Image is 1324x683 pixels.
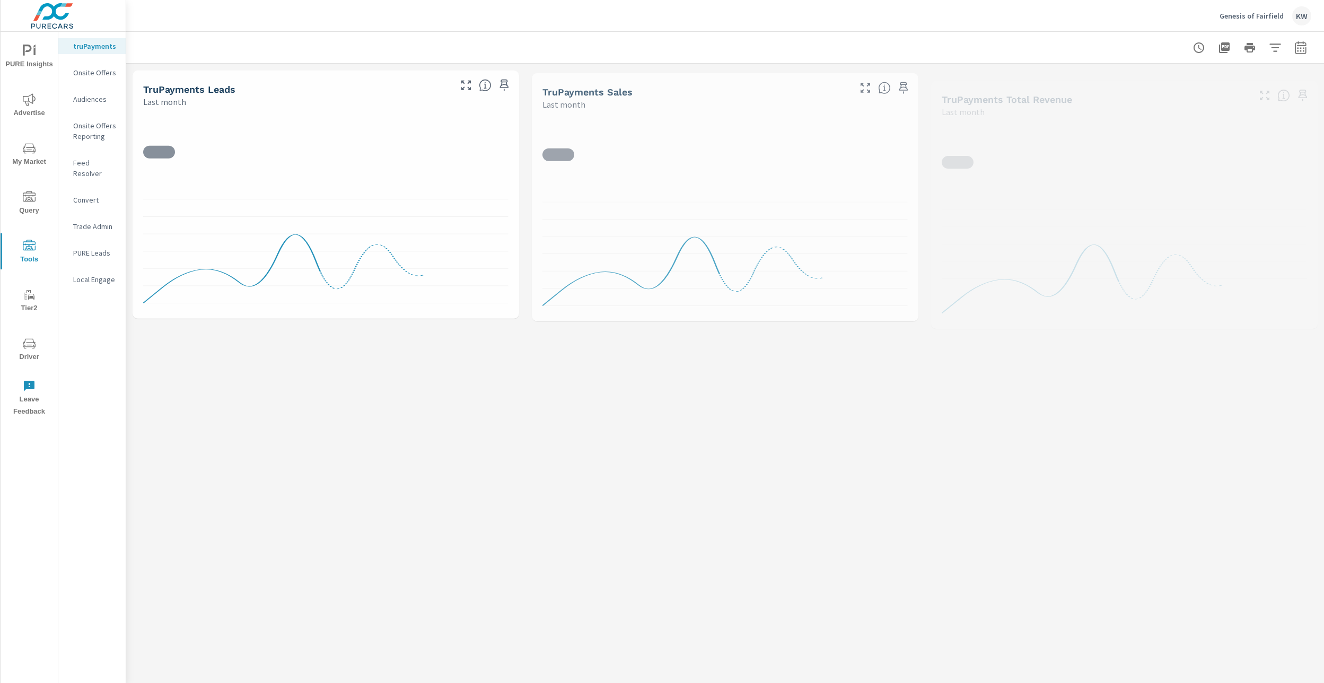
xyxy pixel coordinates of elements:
[143,95,186,108] p: Last month
[458,77,475,94] button: Make Fullscreen
[143,84,235,95] h5: truPayments Leads
[895,80,912,97] span: Save this to your personalized report
[542,86,633,98] h5: truPayments Sales
[58,192,126,208] div: Convert
[58,272,126,287] div: Local Engage
[73,248,117,258] p: PURE Leads
[58,38,126,54] div: truPayments
[1277,89,1290,102] span: Total revenue from sales matched to a truPayments lead. [Source: This data is sourced from the de...
[73,120,117,142] p: Onsite Offers Reporting
[4,380,55,418] span: Leave Feedback
[542,98,585,111] p: Last month
[4,93,55,119] span: Advertise
[1294,87,1311,104] span: Save this to your personalized report
[58,218,126,234] div: Trade Admin
[942,94,1072,105] h5: truPayments Total Revenue
[942,106,985,118] p: Last month
[1292,6,1311,25] div: KW
[4,337,55,363] span: Driver
[479,79,492,92] span: The number of truPayments leads.
[1239,37,1260,58] button: Print Report
[73,94,117,104] p: Audiences
[4,288,55,314] span: Tier2
[4,191,55,217] span: Query
[1220,11,1284,21] p: Genesis of Fairfield
[58,155,126,181] div: Feed Resolver
[1256,87,1273,104] button: Make Fullscreen
[73,41,117,51] p: truPayments
[4,240,55,266] span: Tools
[1214,37,1235,58] button: "Export Report to PDF"
[857,80,874,97] button: Make Fullscreen
[4,142,55,168] span: My Market
[1265,37,1286,58] button: Apply Filters
[4,45,55,71] span: PURE Insights
[73,274,117,285] p: Local Engage
[58,118,126,144] div: Onsite Offers Reporting
[878,82,891,94] span: Number of sales matched to a truPayments lead. [Source: This data is sourced from the dealer's DM...
[1,32,58,422] div: nav menu
[73,157,117,179] p: Feed Resolver
[58,65,126,81] div: Onsite Offers
[1290,37,1311,58] button: Select Date Range
[496,77,513,94] span: Save this to your personalized report
[73,221,117,232] p: Trade Admin
[58,91,126,107] div: Audiences
[73,67,117,78] p: Onsite Offers
[73,195,117,205] p: Convert
[58,245,126,261] div: PURE Leads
